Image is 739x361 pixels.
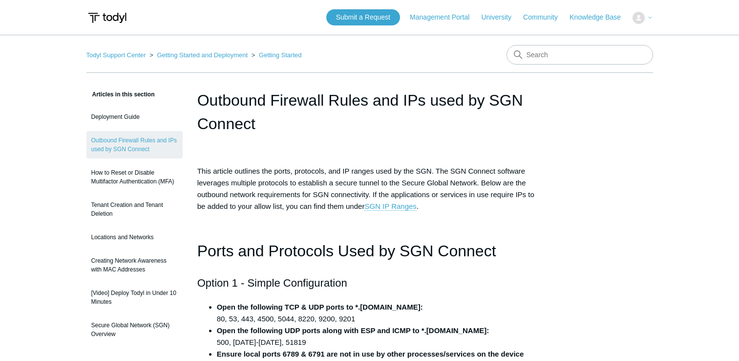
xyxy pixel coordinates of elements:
[570,12,631,23] a: Knowledge Base
[157,51,248,59] a: Getting Started and Deployment
[86,316,183,343] a: Secure Global Network (SGN) Overview
[86,228,183,247] a: Locations and Networks
[364,202,416,211] a: SGN IP Ranges
[86,9,128,27] img: Todyl Support Center Help Center home page
[86,51,146,59] a: Todyl Support Center
[86,251,183,279] a: Creating Network Awareness with MAC Addresses
[197,89,542,135] h1: Outbound Firewall Rules and IPs used by SGN Connect
[259,51,301,59] a: Getting Started
[86,108,183,126] a: Deployment Guide
[481,12,521,23] a: University
[86,196,183,223] a: Tenant Creation and Tenant Deletion
[523,12,568,23] a: Community
[148,51,250,59] li: Getting Started and Deployment
[217,325,542,348] li: 500, [DATE]-[DATE], 51819
[86,284,183,311] a: [Video] Deploy Todyl in Under 10 Minutes
[217,350,524,358] strong: Ensure local ports 6789 & 6791 are not in use by other processes/services on the device
[86,51,148,59] li: Todyl Support Center
[197,239,542,264] h1: Ports and Protocols Used by SGN Connect
[250,51,302,59] li: Getting Started
[86,163,183,191] a: How to Reset or Disable Multifactor Authentication (MFA)
[507,45,653,65] input: Search
[197,167,534,211] span: This article outlines the ports, protocols, and IP ranges used by the SGN. The SGN Connect softwa...
[217,301,542,325] li: 80, 53, 443, 4500, 5044, 8220, 9200, 9201
[197,274,542,292] h2: Option 1 - Simple Configuration
[86,91,155,98] span: Articles in this section
[217,326,489,335] strong: Open the following UDP ports along with ESP and ICMP to *.[DOMAIN_NAME]:
[86,131,183,158] a: Outbound Firewall Rules and IPs used by SGN Connect
[326,9,400,25] a: Submit a Request
[217,303,423,311] strong: Open the following TCP & UDP ports to *.[DOMAIN_NAME]:
[410,12,479,23] a: Management Portal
